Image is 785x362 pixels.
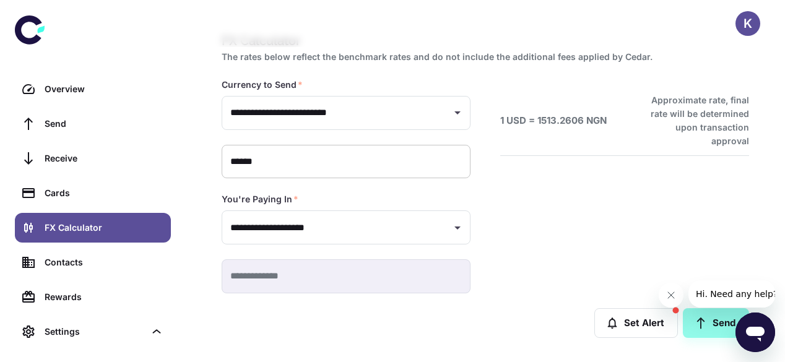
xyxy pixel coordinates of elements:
[45,221,163,235] div: FX Calculator
[735,312,775,352] iframe: Button to launch messaging window
[637,93,749,148] h6: Approximate rate, final rate will be determined upon transaction approval
[449,219,466,236] button: Open
[688,280,775,308] iframe: Message from company
[15,178,171,208] a: Cards
[45,256,163,269] div: Contacts
[683,308,749,338] a: Send
[15,144,171,173] a: Receive
[45,82,163,96] div: Overview
[222,193,298,205] label: You're Paying In
[45,152,163,165] div: Receive
[500,114,607,128] h6: 1 USD = 1513.2606 NGN
[45,325,145,338] div: Settings
[45,186,163,200] div: Cards
[222,79,303,91] label: Currency to Send
[15,109,171,139] a: Send
[45,290,163,304] div: Rewards
[659,283,683,308] iframe: Close message
[45,117,163,131] div: Send
[735,11,760,36] button: K
[449,104,466,121] button: Open
[15,317,171,347] div: Settings
[7,9,89,19] span: Hi. Need any help?
[594,308,678,338] button: Set Alert
[15,74,171,104] a: Overview
[15,213,171,243] a: FX Calculator
[15,282,171,312] a: Rewards
[15,248,171,277] a: Contacts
